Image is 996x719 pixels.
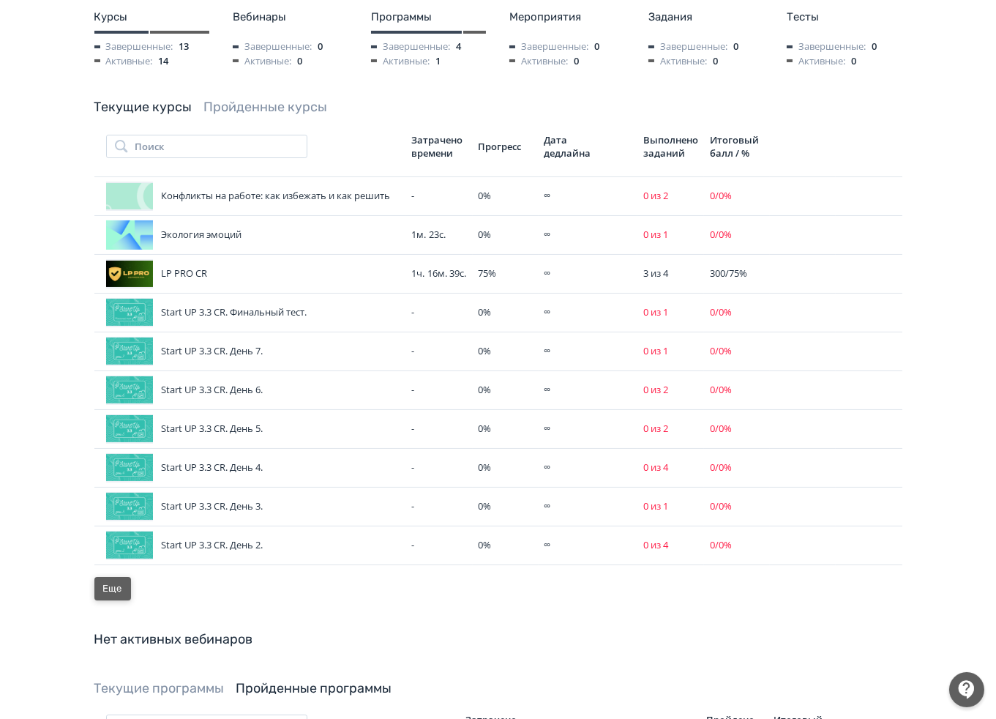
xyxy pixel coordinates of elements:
[106,337,400,366] div: Start UP 3.3 CR. День 7.
[159,54,169,69] span: 14
[643,267,668,280] span: 3 из 4
[643,189,668,202] span: 0 из 2
[371,54,430,69] span: Активные:
[411,189,467,204] div: -
[710,305,732,318] span: 0 / 0 %
[872,40,877,54] span: 0
[544,344,632,359] div: ∞
[710,267,747,280] span: 300 / 75 %
[544,383,632,398] div: ∞
[479,344,492,357] span: 0 %
[479,383,492,396] span: 0 %
[411,305,467,320] div: -
[710,133,764,160] div: Итоговый балл / %
[733,40,738,54] span: 0
[479,228,492,241] span: 0 %
[179,40,190,54] span: 13
[106,220,400,250] div: Экология эмоций
[371,40,450,54] span: Завершенные:
[479,305,492,318] span: 0 %
[411,461,467,475] div: -
[479,461,492,474] span: 0 %
[411,228,426,241] span: 1м.
[851,54,856,69] span: 0
[94,577,131,600] button: Еще
[643,422,668,435] span: 0 из 2
[710,189,732,202] span: 0 / 0 %
[435,54,441,69] span: 1
[411,538,467,553] div: -
[544,133,596,160] div: Дата дедлайна
[509,40,588,54] span: Завершенные:
[411,267,424,280] span: 1ч.
[544,228,632,242] div: ∞
[204,99,328,115] a: Пройденные курсы
[106,492,400,521] div: Start UP 3.3 CR. День 3.
[233,9,348,26] div: Вебинары
[787,9,902,26] div: Тесты
[509,54,568,69] span: Активные:
[544,422,632,436] div: ∞
[427,267,447,280] span: 16м.
[787,54,845,69] span: Активные:
[594,40,599,54] span: 0
[429,228,446,241] span: 23с.
[94,54,153,69] span: Активные:
[106,259,400,288] div: LP PRO CR
[574,54,579,69] span: 0
[411,133,467,160] div: Затрачено времени
[544,267,632,281] div: ∞
[318,40,323,54] span: 0
[106,414,400,444] div: Start UP 3.3 CR. День 5.
[479,189,492,202] span: 0 %
[544,538,632,553] div: ∞
[456,40,461,54] span: 4
[297,54,302,69] span: 0
[710,499,732,513] span: 0 / 0 %
[94,680,225,696] a: Текущие программы
[710,344,732,357] span: 0 / 0 %
[236,680,392,696] a: Пройденные программы
[713,54,718,69] span: 0
[648,54,707,69] span: Активные:
[643,133,698,160] div: Выполнено заданий
[479,140,533,153] div: Прогресс
[479,499,492,513] span: 0 %
[643,344,668,357] span: 0 из 1
[643,538,668,551] span: 0 из 4
[106,376,400,405] div: Start UP 3.3 CR. День 6.
[648,9,763,26] div: Задания
[710,461,732,474] span: 0 / 0 %
[411,499,467,514] div: -
[94,99,192,115] a: Текущие курсы
[710,383,732,396] span: 0 / 0 %
[233,40,312,54] span: Завершенные:
[106,182,400,211] div: Конфликты на работе: как избежать и как решить
[710,228,732,241] span: 0 / 0 %
[371,9,486,26] div: Программы
[643,228,668,241] span: 0 из 1
[643,305,668,318] span: 0 из 1
[710,538,732,551] span: 0 / 0 %
[643,499,668,513] span: 0 из 1
[479,538,492,551] span: 0 %
[509,9,624,26] div: Мероприятия
[710,422,732,435] span: 0 / 0 %
[411,383,467,398] div: -
[544,461,632,475] div: ∞
[479,422,492,435] span: 0 %
[94,630,902,649] div: Нет активных вебинаров
[450,267,467,280] span: 39с.
[411,422,467,436] div: -
[233,54,291,69] span: Активные:
[106,531,400,560] div: Start UP 3.3 CR. День 2.
[544,305,632,320] div: ∞
[106,298,400,327] div: Start UP 3.3 CR. Финальный тест.
[544,189,632,204] div: ∞
[94,40,173,54] span: Завершенные:
[643,383,668,396] span: 0 из 2
[479,267,497,280] span: 75 %
[411,344,467,359] div: -
[94,9,209,26] div: Курсы
[544,499,632,514] div: ∞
